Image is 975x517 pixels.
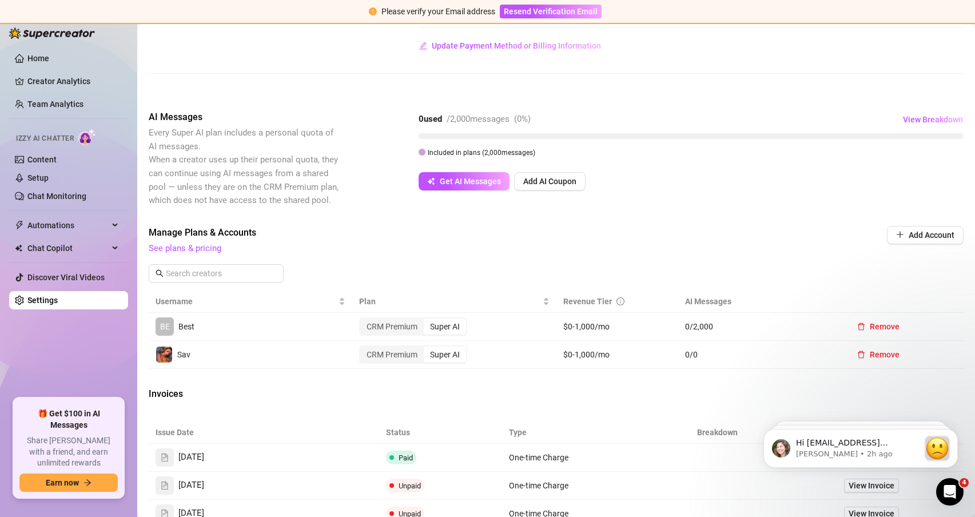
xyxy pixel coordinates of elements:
span: 4 [960,478,969,487]
div: CRM Premium [360,319,424,335]
th: Issue Date [149,421,379,444]
span: Add Account [909,230,954,240]
span: Automations [27,216,109,234]
span: info-circle [616,297,624,305]
span: Every Super AI plan includes a personal quota of AI messages. When a creator uses up their person... [149,128,339,205]
span: Izzy AI Chatter [16,133,74,144]
span: Sav [177,350,190,359]
input: Search creators [166,267,268,280]
button: Add AI Coupon [514,172,586,190]
button: Get AI Messages [419,172,510,190]
a: Creator Analytics [27,72,119,90]
th: Breakdown [656,421,779,444]
button: Resend Verification Email [500,5,602,18]
span: 0 / 0 [685,348,834,361]
span: BE [160,320,170,333]
span: Best [178,322,194,331]
span: Chat Copilot [27,239,109,257]
th: Status [379,421,502,444]
span: Included in plans ( 2,000 messages) [428,149,535,157]
span: Paid [399,454,413,462]
th: Username [149,291,352,313]
span: Get AI Messages [440,177,501,186]
span: Remove [870,322,900,331]
span: file-text [161,482,169,490]
span: search [156,269,164,277]
span: ( 0 %) [514,114,531,124]
td: $0-1,000/mo [556,313,679,341]
div: CRM Premium [360,347,424,363]
th: Type [502,421,656,444]
span: Plan [359,295,540,308]
span: Remove [870,350,900,359]
span: [DATE] [178,451,204,464]
span: Resend Verification Email [504,7,598,16]
span: AI Messages [149,110,341,124]
td: $0-1,000/mo [556,341,679,369]
div: segmented control [359,317,467,336]
span: delete [857,351,865,359]
div: Super AI [424,319,466,335]
iframe: Intercom live chat [936,478,964,506]
span: Update Payment Method or Billing Information [432,41,601,50]
span: delete [857,323,865,331]
button: Remove [848,317,909,336]
button: Earn nowarrow-right [19,474,118,492]
iframe: Intercom notifications message [746,406,975,486]
a: Chat Monitoring [27,192,86,201]
button: Add Account [887,226,964,244]
span: One-time Charge [509,453,568,462]
span: View Breakdown [903,115,963,124]
a: Team Analytics [27,100,83,109]
th: AI Messages [678,291,841,313]
a: Home [27,54,49,63]
span: One-time Charge [509,481,568,490]
a: Setup [27,173,49,182]
span: [DATE] [178,479,204,492]
span: Share [PERSON_NAME] with a friend, and earn unlimited rewards [19,435,118,469]
span: Earn now [46,478,79,487]
img: Sav [156,347,172,363]
button: View Breakdown [902,110,964,129]
strong: 0 used [419,114,442,124]
button: Remove [848,345,909,364]
span: / 2,000 messages [447,114,510,124]
th: Plan [352,291,556,313]
span: Manage Plans & Accounts [149,226,809,240]
a: Settings [27,296,58,305]
span: plus [896,230,904,238]
span: arrow-right [83,479,91,487]
span: 0 / 2,000 [685,320,834,333]
span: Unpaid [399,482,421,490]
img: Chat Copilot [15,244,22,252]
a: Content [27,155,57,164]
div: segmented control [359,345,467,364]
a: See plans & pricing [149,243,221,253]
div: Please verify your Email address [381,5,495,18]
div: Super AI [424,347,466,363]
span: 🎁 Get $100 in AI Messages [19,408,118,431]
span: file-text [161,454,169,462]
span: Add AI Coupon [523,177,576,186]
img: logo-BBDzfeDw.svg [9,27,95,39]
button: Update Payment Method or Billing Information [419,37,602,55]
a: Discover Viral Videos [27,273,105,282]
span: Invoices [149,387,341,401]
span: exclamation-circle [369,7,377,15]
span: Revenue Tier [563,297,612,306]
img: AI Chatter [78,129,96,145]
span: Username [156,295,336,308]
span: edit [419,42,427,50]
span: thunderbolt [15,221,24,230]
